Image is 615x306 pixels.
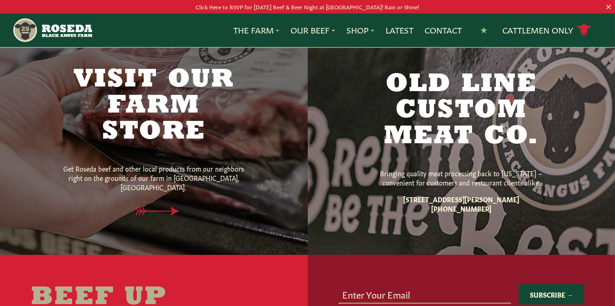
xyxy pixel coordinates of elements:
[364,168,559,187] p: Bringing quality meat processing back to [US_STATE] – convenient for customers and restaurant cli...
[425,24,462,36] a: Contact
[431,204,491,213] strong: [PHONE_NUMBER]
[233,24,279,36] a: The Farm
[56,67,251,145] h2: Visit Our Farm Store
[56,164,251,192] p: Get Roseda beef and other local products from our neighbors right on the grounds of our farm in [...
[31,2,584,12] p: Click Here to RSVP for [DATE] Beef & Beer Night at [GEOGRAPHIC_DATA]! Rain or Shine!
[519,284,584,305] button: Subscribe →
[364,72,559,150] h2: Old Line Custom Meat Co.
[346,24,374,36] a: Shop
[403,194,519,204] strong: [STREET_ADDRESS][PERSON_NAME]
[12,13,602,47] nav: Main Navigation
[12,17,92,43] img: https://roseda.com/wp-content/uploads/2021/05/roseda-25-header.png
[502,22,592,39] a: Cattlemen Only
[385,24,413,36] a: Latest
[338,285,511,303] input: Enter Your Email
[291,24,335,36] a: Our Beef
